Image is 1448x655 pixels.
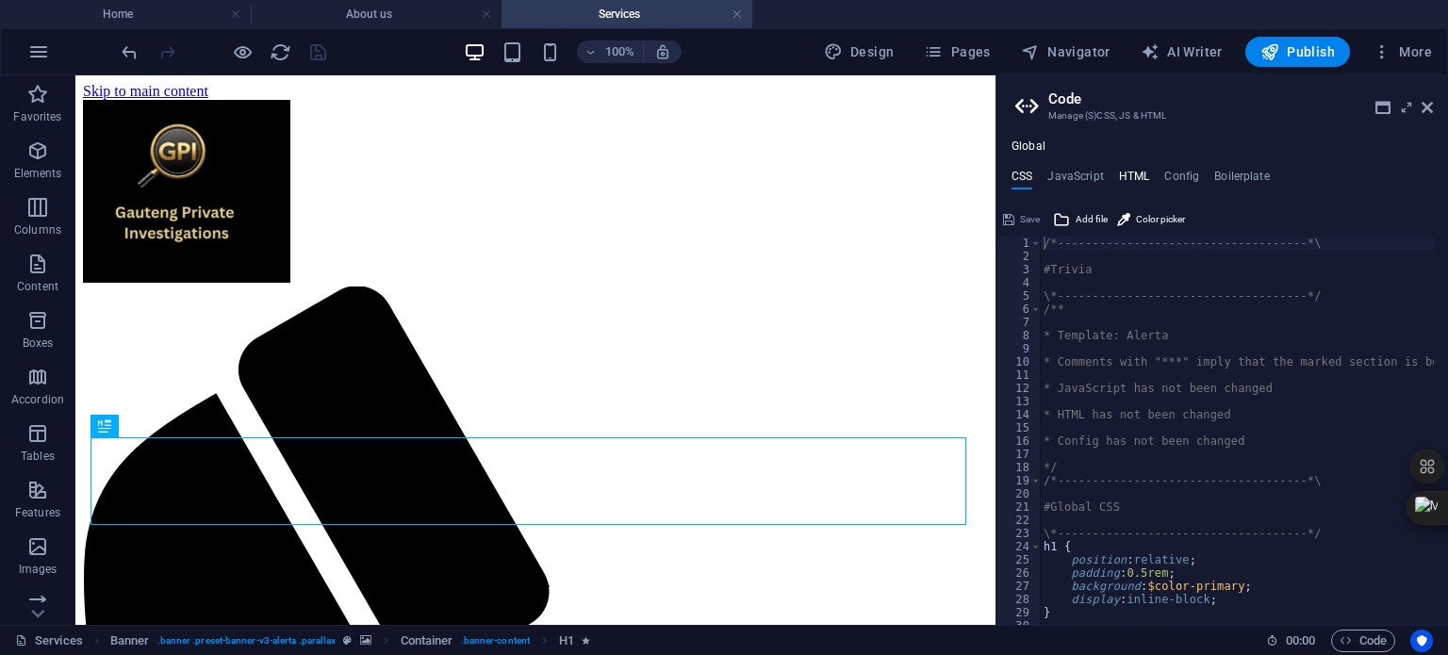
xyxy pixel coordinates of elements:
[924,42,990,61] span: Pages
[15,505,60,520] p: Features
[1133,37,1230,67] button: AI Writer
[251,4,502,25] h4: About us
[997,593,1042,606] div: 28
[1048,107,1395,124] h3: Manage (S)CSS, JS & HTML
[997,237,1042,250] div: 1
[997,342,1042,355] div: 9
[343,635,352,646] i: This element is a customizable preset
[461,630,530,652] span: . banner-content
[231,41,254,63] button: Click here to leave preview mode and continue editing
[577,41,644,63] button: 100%
[997,487,1042,500] div: 20
[997,250,1042,263] div: 2
[1012,139,1045,155] h4: Global
[1260,42,1335,61] span: Publish
[997,421,1042,434] div: 15
[559,630,574,652] span: Click to select. Double-click to edit
[997,355,1042,368] div: 10
[157,630,337,652] span: . banner .preset-banner-v3-alerta .parallax
[1286,630,1315,652] span: 00 00
[997,276,1042,289] div: 4
[997,382,1042,395] div: 12
[269,41,291,63] button: reload
[997,514,1042,527] div: 22
[605,41,635,63] h6: 100%
[11,392,64,407] p: Accordion
[1119,170,1150,190] h4: HTML
[997,461,1042,474] div: 18
[118,41,140,63] button: undo
[14,222,61,237] p: Columns
[1365,37,1440,67] button: More
[1050,208,1111,231] button: Add file
[997,553,1042,566] div: 25
[654,43,671,60] i: On resize automatically adjust zoom level to fit chosen device.
[13,109,61,124] p: Favorites
[110,630,150,652] span: Click to select. Double-click to edit
[1114,208,1188,231] button: Color picker
[1373,42,1432,61] span: More
[997,580,1042,593] div: 27
[1012,170,1032,190] h4: CSS
[997,500,1042,514] div: 21
[997,606,1042,619] div: 29
[502,4,752,25] h4: Services
[997,303,1042,316] div: 6
[582,635,590,646] i: Element contains an animation
[997,527,1042,540] div: 23
[997,434,1042,448] div: 16
[360,635,371,646] i: This element contains a background
[997,408,1042,421] div: 14
[1164,170,1199,190] h4: Config
[8,8,133,24] a: Skip to main content
[997,540,1042,553] div: 24
[1047,170,1103,190] h4: JavaScript
[1340,630,1387,652] span: Code
[1048,90,1433,107] h2: Code
[1299,633,1302,647] span: :
[1214,170,1270,190] h4: Boilerplate
[110,630,591,652] nav: breadcrumb
[1076,208,1108,231] span: Add file
[1013,37,1118,67] button: Navigator
[997,448,1042,461] div: 17
[997,263,1042,276] div: 3
[15,630,83,652] a: Click to cancel selection. Double-click to open Pages
[1410,630,1433,652] button: Usercentrics
[23,336,54,351] p: Boxes
[21,449,55,464] p: Tables
[997,289,1042,303] div: 5
[119,41,140,63] i: Undo: Change HTML (Ctrl+Z)
[1331,630,1395,652] button: Code
[997,368,1042,382] div: 11
[916,37,997,67] button: Pages
[17,279,58,294] p: Content
[270,41,291,63] i: Reload page
[997,395,1042,408] div: 13
[1021,42,1111,61] span: Navigator
[19,562,58,577] p: Images
[824,42,895,61] span: Design
[997,316,1042,329] div: 7
[14,166,62,181] p: Elements
[816,37,902,67] div: Design (Ctrl+Alt+Y)
[1245,37,1350,67] button: Publish
[997,474,1042,487] div: 19
[1141,42,1223,61] span: AI Writer
[1136,208,1185,231] span: Color picker
[401,630,453,652] span: Click to select. Double-click to edit
[816,37,902,67] button: Design
[997,329,1042,342] div: 8
[997,566,1042,580] div: 26
[997,619,1042,632] div: 30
